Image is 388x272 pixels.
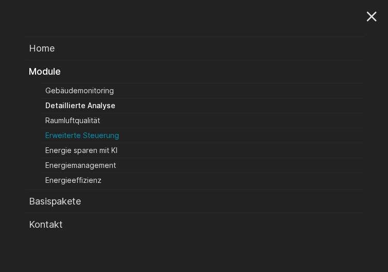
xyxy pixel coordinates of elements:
a: Energie sparen mit KI [45,145,363,156]
a: Erweiterte Steuerung [45,130,363,141]
a: Module [29,64,363,79]
button: Close button [359,4,384,29]
a: Gebäudemonitoring [45,86,363,96]
a: Basispakete [29,194,363,209]
a: Energiemanagement [45,160,363,171]
a: Home [29,41,363,56]
a: Detaillierte Analyse [45,100,363,111]
a: Raumluftqualität [45,115,363,126]
a: Kontakt [29,217,363,232]
a: Energieeffizienz [45,175,363,185]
